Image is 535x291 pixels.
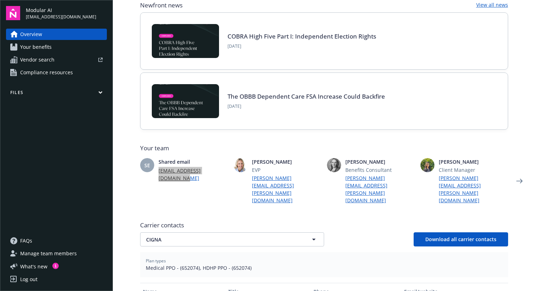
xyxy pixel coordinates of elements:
span: [PERSON_NAME] [252,158,321,165]
img: navigator-logo.svg [6,6,20,20]
span: CIGNA [146,236,293,243]
button: What's new1 [6,263,59,270]
span: Client Manager [439,166,508,174]
span: Modular AI [26,6,96,14]
span: Manage team members [20,248,77,259]
a: Overview [6,29,107,40]
span: [PERSON_NAME] [439,158,508,165]
a: [PERSON_NAME][EMAIL_ADDRESS][PERSON_NAME][DOMAIN_NAME] [439,174,508,204]
span: Vendor search [20,54,54,65]
span: Compliance resources [20,67,73,78]
span: Your team [140,144,508,152]
button: CIGNA [140,232,324,246]
img: BLOG-Card Image - Compliance - COBRA High Five Pt 1 07-18-25.jpg [152,24,219,58]
img: photo [234,158,248,172]
span: [EMAIL_ADDRESS][DOMAIN_NAME] [26,14,96,20]
a: Next [514,175,525,187]
div: 1 [52,263,59,269]
a: Your benefits [6,41,107,53]
span: Overview [20,29,42,40]
button: Download all carrier contacts [414,232,508,246]
span: Newfront news [140,1,183,10]
a: View all news [476,1,508,10]
div: Log out [20,274,38,285]
span: [PERSON_NAME] [345,158,415,165]
span: [DATE] [228,103,385,110]
span: Your benefits [20,41,52,53]
a: Vendor search [6,54,107,65]
a: FAQs [6,235,107,246]
span: Carrier contacts [140,221,508,229]
span: SE [144,162,150,169]
span: Download all carrier contacts [425,236,496,243]
span: What ' s new [20,263,47,270]
img: photo [327,158,341,172]
span: Medical PPO - (652074), HDHP PPO - (652074) [146,264,502,272]
span: Benefits Consultant [345,166,415,174]
span: Plan types [146,258,502,264]
a: [PERSON_NAME][EMAIL_ADDRESS][PERSON_NAME][DOMAIN_NAME] [345,174,415,204]
button: Files [6,89,107,98]
span: Shared email [159,158,228,165]
a: Compliance resources [6,67,107,78]
a: [PERSON_NAME][EMAIL_ADDRESS][PERSON_NAME][DOMAIN_NAME] [252,174,321,204]
a: The OBBB Dependent Care FSA Increase Could Backfire [228,92,385,100]
img: BLOG-Card Image - Compliance - OBBB Dep Care FSA - 08-01-25.jpg [152,84,219,118]
button: Modular AI[EMAIL_ADDRESS][DOMAIN_NAME] [26,6,107,20]
span: [DATE] [228,43,376,50]
img: photo [420,158,435,172]
span: EVP [252,166,321,174]
a: COBRA High Five Part I: Independent Election Rights [228,32,376,40]
span: FAQs [20,235,32,246]
a: Manage team members [6,248,107,259]
a: [EMAIL_ADDRESS][DOMAIN_NAME] [159,167,228,182]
